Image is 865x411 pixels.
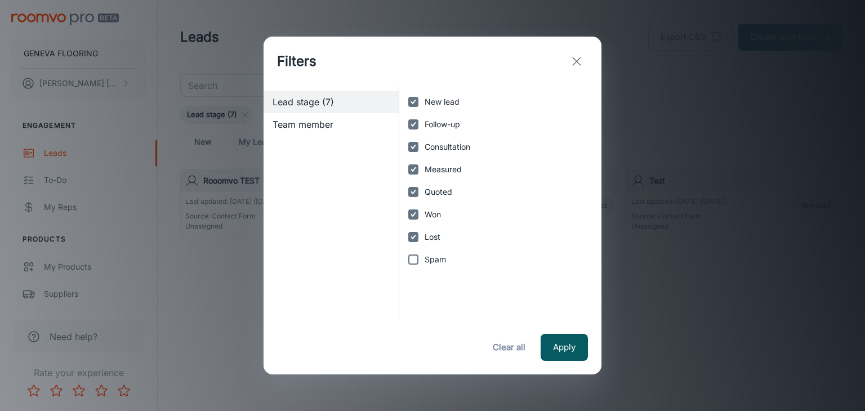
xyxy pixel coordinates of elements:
[425,253,446,266] span: Spam
[425,141,470,153] span: Consultation
[264,113,399,136] div: Team member
[565,50,588,73] button: exit
[425,208,441,221] span: Won
[541,334,588,361] button: Apply
[425,231,440,243] span: Lost
[273,95,390,109] span: Lead stage (7)
[425,163,462,176] span: Measured
[487,334,532,361] button: Clear all
[425,96,460,108] span: New lead
[277,51,316,72] h1: Filters
[264,91,399,113] div: Lead stage (7)
[273,118,390,131] span: Team member
[425,118,460,131] span: Follow-up
[425,186,452,198] span: Quoted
